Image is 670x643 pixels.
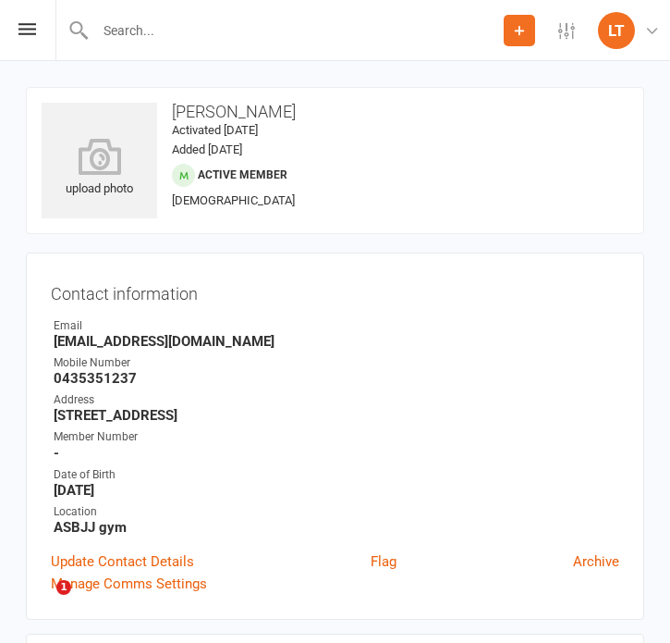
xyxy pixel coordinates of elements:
strong: ASBJJ gym [54,519,619,536]
a: Archive [573,550,619,573]
div: Member Number [54,428,619,446]
span: Active member [198,168,287,181]
a: Flag [371,550,396,573]
div: Date of Birth [54,466,619,484]
iframe: Intercom live chat [18,580,63,624]
span: 1 [56,580,71,595]
span: [DEMOGRAPHIC_DATA] [172,193,295,207]
h3: [PERSON_NAME] [42,103,628,121]
div: Location [54,503,619,521]
div: Mobile Number [54,354,619,372]
strong: - [54,445,619,462]
h3: Contact information [51,278,619,303]
a: Manage Comms Settings [51,573,207,595]
a: Update Contact Details [51,550,194,573]
div: upload photo [42,138,157,199]
strong: [STREET_ADDRESS] [54,407,619,424]
div: Email [54,317,619,335]
time: Activated [DATE] [172,123,258,137]
strong: 0435351237 [54,370,619,387]
input: Search... [90,18,504,43]
div: Address [54,391,619,409]
div: LT [598,12,635,49]
strong: [DATE] [54,482,619,499]
strong: [EMAIL_ADDRESS][DOMAIN_NAME] [54,333,619,350]
time: Added [DATE] [172,142,242,156]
